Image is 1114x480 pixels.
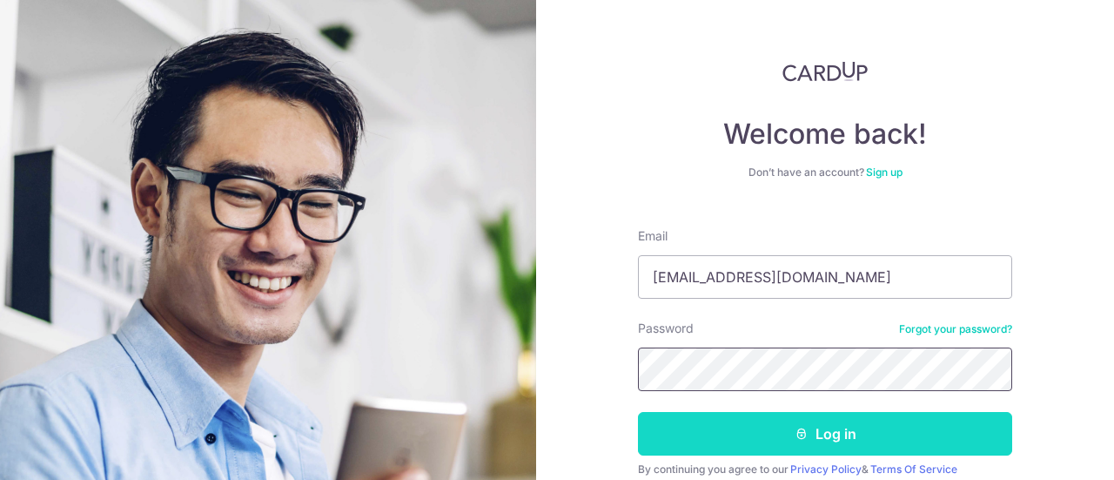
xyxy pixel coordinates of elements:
[899,322,1012,336] a: Forgot your password?
[790,463,862,476] a: Privacy Policy
[870,463,957,476] a: Terms Of Service
[638,320,694,337] label: Password
[638,463,1012,477] div: By continuing you agree to our &
[638,255,1012,299] input: Enter your Email
[638,412,1012,456] button: Log in
[638,117,1012,152] h4: Welcome back!
[638,166,1012,179] div: Don’t have an account?
[782,61,868,82] img: CardUp Logo
[638,227,668,245] label: Email
[866,166,903,179] a: Sign up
